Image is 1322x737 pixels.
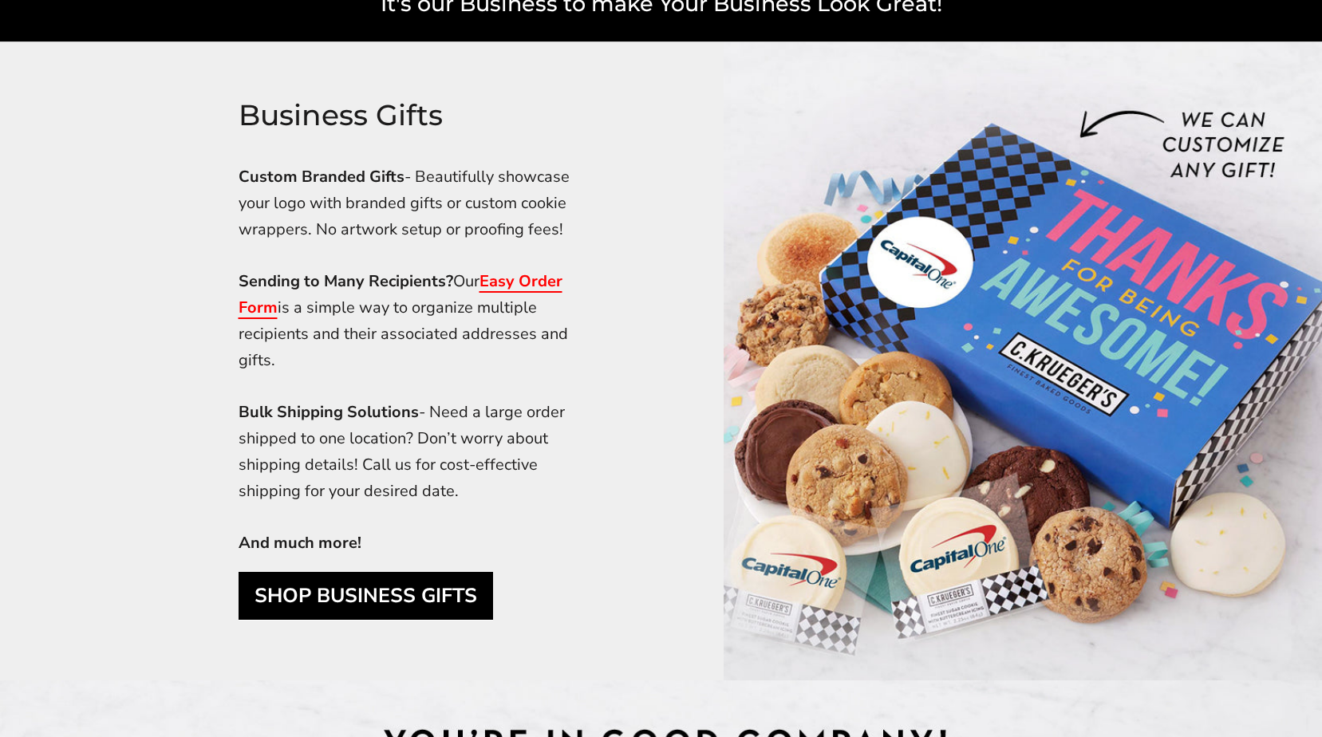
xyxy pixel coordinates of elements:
strong: Bulk Shipping Solutions [239,401,419,423]
h2: Business Gifts [239,92,582,139]
a: Easy Order Form [239,270,562,318]
p: Our is a simple way to organize multiple recipients and their associated addresses and gifts. [239,268,582,373]
a: SHOP BUSINESS GIFTS [239,572,493,621]
strong: Custom Branded Gifts [239,166,404,187]
strong: And much more! [239,532,361,554]
p: - Need a large order shipped to one location? Don’t worry about shipping details! Call us for cos... [239,399,582,504]
p: - Beautifully showcase your logo with branded gifts or custom cookie wrappers. No artwork setup o... [239,164,582,242]
strong: Sending to Many Recipients? [239,270,453,292]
